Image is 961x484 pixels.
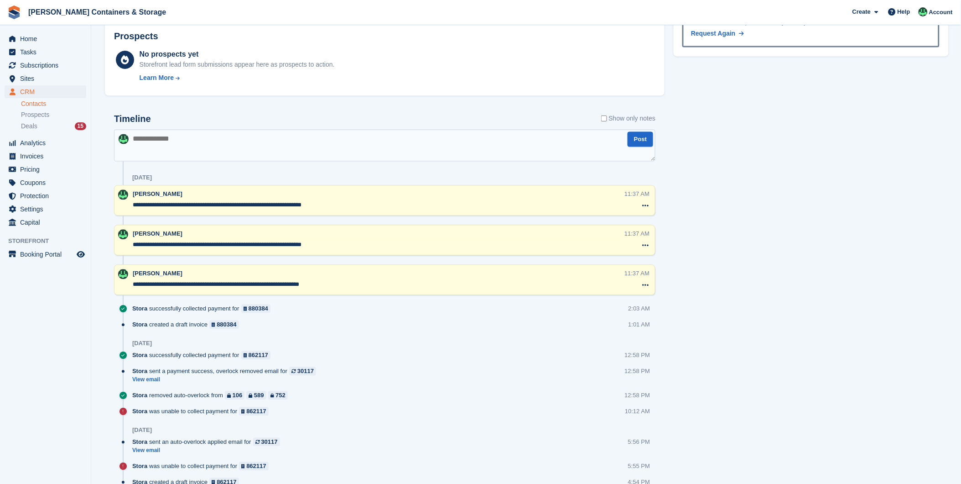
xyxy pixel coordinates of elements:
[8,237,91,246] span: Storefront
[239,462,269,471] a: 862117
[21,110,86,120] a: Prospects
[20,137,75,149] span: Analytics
[20,189,75,202] span: Protection
[114,32,158,42] h2: Prospects
[132,462,273,471] div: was unable to collect payment for
[625,407,650,416] div: 10:12 AM
[625,367,650,376] div: 12:58 PM
[20,72,75,85] span: Sites
[217,321,236,329] div: 880384
[268,391,288,400] a: 752
[119,134,129,144] img: Arjun Preetham
[21,121,86,131] a: Deals 15
[21,122,37,131] span: Deals
[601,114,607,124] input: Show only notes
[118,230,128,240] img: Arjun Preetham
[241,305,271,313] a: 880384
[114,114,151,125] h2: Timeline
[629,321,650,329] div: 1:01 AM
[5,46,86,58] a: menu
[132,174,152,182] div: [DATE]
[132,438,147,447] span: Stora
[132,391,292,400] div: removed auto-overlock from
[20,248,75,261] span: Booking Portal
[21,100,86,108] a: Contacts
[628,462,650,471] div: 5:55 PM
[132,340,152,347] div: [DATE]
[929,8,953,17] span: Account
[20,85,75,98] span: CRM
[246,462,266,471] div: 862117
[132,376,321,384] a: View email
[132,391,147,400] span: Stora
[132,321,147,329] span: Stora
[132,321,244,329] div: created a draft invoice
[20,150,75,163] span: Invoices
[20,203,75,216] span: Settings
[140,60,335,70] div: Storefront lead form submissions appear here as prospects to action.
[628,132,653,147] button: Post
[21,110,49,119] span: Prospects
[132,367,147,376] span: Stora
[254,391,264,400] div: 589
[624,190,649,199] div: 11:37 AM
[75,249,86,260] a: Preview store
[898,7,910,16] span: Help
[25,5,170,20] a: [PERSON_NAME] Containers & Storage
[275,391,286,400] div: 752
[297,367,314,376] div: 30117
[5,137,86,149] a: menu
[5,32,86,45] a: menu
[233,391,243,400] div: 106
[140,49,335,60] div: No prospects yet
[133,270,182,277] span: [PERSON_NAME]
[20,32,75,45] span: Home
[289,367,316,376] a: 30117
[624,230,649,238] div: 11:37 AM
[241,351,271,360] a: 862117
[261,438,278,447] div: 30117
[628,438,650,447] div: 5:56 PM
[7,5,21,19] img: stora-icon-8386f47178a22dfd0bd8f6a31ec36ba5ce8667c1dd55bd0f319d3a0aa187defe.svg
[5,150,86,163] a: menu
[5,176,86,189] a: menu
[5,85,86,98] a: menu
[601,114,656,124] label: Show only notes
[132,407,273,416] div: was unable to collect payment for
[249,305,268,313] div: 880384
[20,216,75,229] span: Capital
[132,427,152,434] div: [DATE]
[5,163,86,176] a: menu
[140,74,335,83] a: Learn More
[246,391,266,400] a: 589
[624,269,649,278] div: 11:37 AM
[132,438,285,447] div: sent an auto-overlock applied email for
[239,407,269,416] a: 862117
[133,191,182,198] span: [PERSON_NAME]
[133,231,182,237] span: [PERSON_NAME]
[20,176,75,189] span: Coupons
[5,189,86,202] a: menu
[5,203,86,216] a: menu
[132,351,147,360] span: Stora
[225,391,244,400] a: 106
[132,351,275,360] div: successfully collected payment for
[209,321,239,329] a: 880384
[852,7,871,16] span: Create
[140,74,174,83] div: Learn More
[118,190,128,200] img: Arjun Preetham
[132,407,147,416] span: Stora
[132,367,321,376] div: sent a payment success, overlock removed email for
[253,438,280,447] a: 30117
[132,305,147,313] span: Stora
[118,269,128,279] img: Arjun Preetham
[919,7,928,16] img: Arjun Preetham
[5,72,86,85] a: menu
[20,59,75,72] span: Subscriptions
[5,248,86,261] a: menu
[246,407,266,416] div: 862117
[629,305,650,313] div: 2:03 AM
[691,29,744,39] a: Request Again
[249,351,268,360] div: 862117
[20,163,75,176] span: Pricing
